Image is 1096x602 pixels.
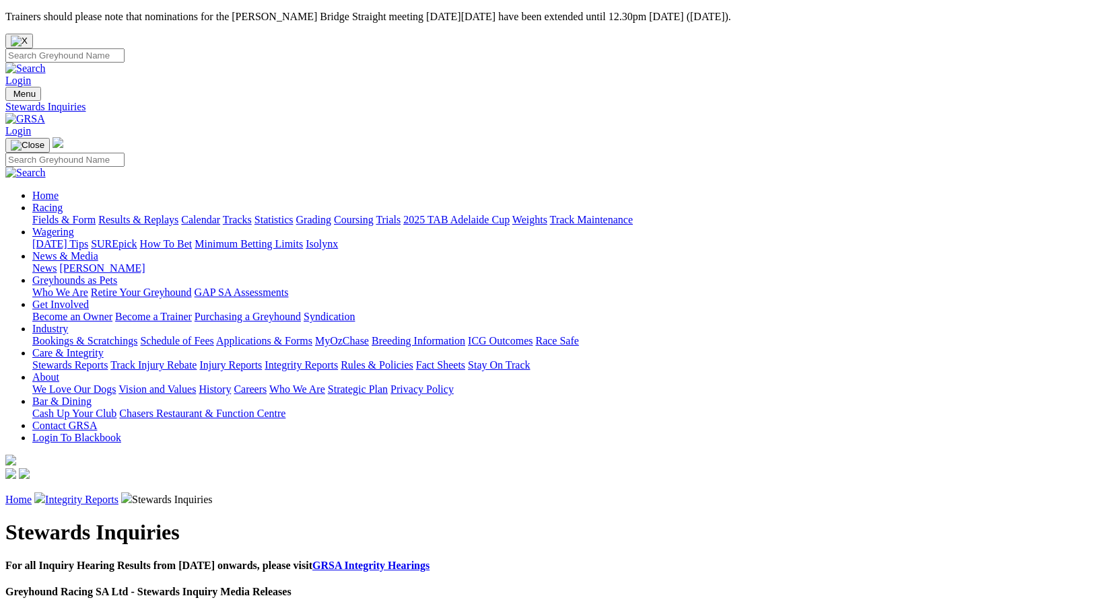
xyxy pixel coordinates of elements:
a: Isolynx [306,238,338,250]
a: Results & Replays [98,214,178,225]
a: Stewards Reports [32,359,108,371]
img: Search [5,167,46,179]
a: Become an Owner [32,311,112,322]
a: Syndication [304,311,355,322]
a: Login To Blackbook [32,432,121,443]
div: About [32,383,1091,396]
h4: Greyhound Racing SA Ltd - Stewards Inquiry Media Releases [5,586,1091,598]
a: Who We Are [269,383,325,395]
a: Retire Your Greyhound [91,287,192,298]
a: Injury Reports [199,359,262,371]
a: Vision and Values [118,383,196,395]
a: Care & Integrity [32,347,104,359]
a: Integrity Reports [265,359,338,371]
a: Stewards Inquiries [5,101,1091,113]
img: chevron-right.svg [34,492,45,503]
div: Get Involved [32,311,1091,323]
a: GAP SA Assessments [195,287,289,298]
img: logo-grsa-white.png [5,455,16,465]
a: Login [5,75,31,86]
a: Stay On Track [468,359,530,371]
a: [PERSON_NAME] [59,262,145,274]
a: Statistics [254,214,294,225]
a: Trials [376,214,401,225]
a: Integrity Reports [45,494,118,505]
a: Racing [32,202,63,213]
a: About [32,371,59,383]
a: Login [5,125,31,137]
b: For all Inquiry Hearing Results from [DATE] onwards, please visit [5,560,430,571]
a: [DATE] Tips [32,238,88,250]
img: GRSA [5,113,45,125]
a: Schedule of Fees [140,335,213,346]
a: Who We Are [32,287,88,298]
img: X [11,36,28,46]
a: Tracks [223,214,252,225]
a: History [199,383,231,395]
a: News [32,262,57,274]
div: News & Media [32,262,1091,274]
h1: Stewards Inquiries [5,520,1091,545]
a: We Love Our Dogs [32,383,116,395]
a: Weights [512,214,547,225]
img: twitter.svg [19,468,30,479]
a: ICG Outcomes [468,335,533,346]
a: Grading [296,214,331,225]
input: Search [5,48,125,63]
p: Stewards Inquiries [5,492,1091,506]
img: Search [5,63,46,75]
div: Wagering [32,238,1091,250]
a: GRSA Integrity Hearings [312,560,430,571]
div: Greyhounds as Pets [32,287,1091,299]
a: Industry [32,323,68,334]
a: SUREpick [91,238,137,250]
a: Contact GRSA [32,420,97,431]
a: Cash Up Your Club [32,408,116,419]
a: Calendar [181,214,220,225]
a: Bar & Dining [32,396,92,407]
a: MyOzChase [315,335,369,346]
a: Careers [234,383,267,395]
a: How To Bet [140,238,193,250]
div: Care & Integrity [32,359,1091,371]
img: facebook.svg [5,468,16,479]
a: Coursing [334,214,374,225]
a: Applications & Forms [216,335,312,346]
p: Trainers should please note that nominations for the [PERSON_NAME] Bridge Straight meeting [DATE]... [5,11,1091,23]
img: logo-grsa-white.png [53,137,63,148]
a: Rules & Policies [341,359,413,371]
a: Fact Sheets [416,359,465,371]
a: Chasers Restaurant & Function Centre [119,408,285,419]
a: Purchasing a Greyhound [195,311,301,322]
div: Racing [32,214,1091,226]
a: Track Maintenance [550,214,633,225]
button: Toggle navigation [5,87,41,101]
a: Bookings & Scratchings [32,335,137,346]
a: Greyhounds as Pets [32,274,117,286]
a: Strategic Plan [328,383,388,395]
a: Privacy Policy [390,383,454,395]
a: Home [32,190,59,201]
img: Close [11,140,44,151]
a: Track Injury Rebate [110,359,197,371]
a: 2025 TAB Adelaide Cup [403,214,510,225]
a: Minimum Betting Limits [195,238,303,250]
div: Bar & Dining [32,408,1091,420]
a: Breeding Information [372,335,465,346]
a: Get Involved [32,299,89,310]
a: Race Safe [535,335,578,346]
button: Close [5,34,33,48]
a: Fields & Form [32,214,96,225]
a: News & Media [32,250,98,262]
a: Home [5,494,32,505]
button: Toggle navigation [5,138,50,153]
a: Wagering [32,226,74,237]
div: Industry [32,335,1091,347]
a: Become a Trainer [115,311,192,322]
span: Menu [13,89,36,99]
img: chevron-right.svg [121,492,132,503]
input: Search [5,153,125,167]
